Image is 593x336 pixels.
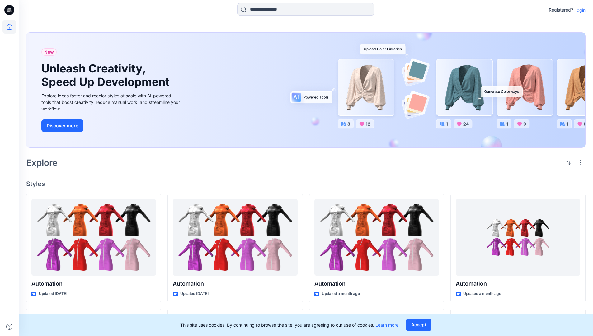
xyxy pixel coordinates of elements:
h1: Unleash Creativity, Speed Up Development [41,62,172,89]
p: Login [574,7,586,13]
button: Accept [406,319,431,331]
span: New [44,48,54,56]
a: Learn more [375,322,398,328]
h4: Styles [26,180,586,188]
p: Updated a month ago [322,291,360,297]
button: Discover more [41,119,83,132]
a: Automation [456,199,580,276]
p: Registered? [549,6,573,14]
p: Automation [456,279,580,288]
p: Automation [31,279,156,288]
p: Updated a month ago [463,291,501,297]
a: Discover more [41,119,181,132]
a: Automation [31,199,156,276]
h2: Explore [26,158,58,168]
p: Updated [DATE] [180,291,209,297]
div: Explore ideas faster and recolor styles at scale with AI-powered tools that boost creativity, red... [41,92,181,112]
a: Automation [314,199,439,276]
p: This site uses cookies. By continuing to browse the site, you are agreeing to our use of cookies. [180,322,398,328]
p: Automation [314,279,439,288]
p: Automation [173,279,297,288]
a: Automation [173,199,297,276]
p: Updated [DATE] [39,291,67,297]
